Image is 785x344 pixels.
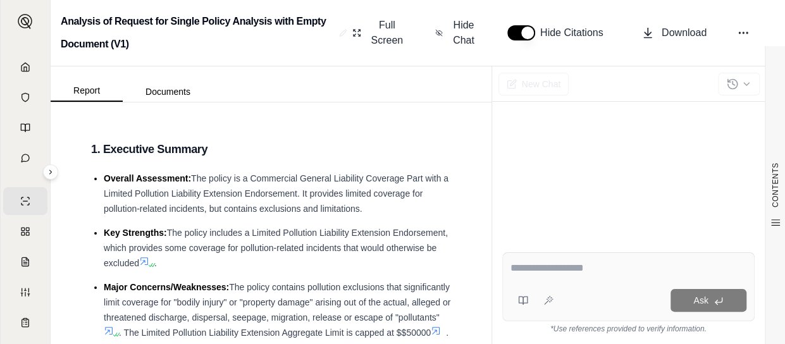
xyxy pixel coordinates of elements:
a: Claim Coverage [3,248,47,276]
a: Coverage Table [3,309,47,336]
span: . [154,258,157,268]
button: Report [51,80,123,102]
a: Policy Comparisons [3,218,47,245]
span: . [446,328,448,338]
button: Documents [123,82,213,102]
a: Prompt Library [3,114,47,142]
button: Full Screen [347,13,410,53]
span: Overall Assessment: [104,173,191,183]
a: Home [3,53,47,81]
img: Expand sidebar [18,14,33,29]
span: CONTENTS [770,163,781,207]
button: Expand sidebar [13,9,38,34]
button: Hide Chat [430,13,482,53]
span: Download [662,25,707,40]
span: The policy contains pollution exclusions that significantly limit coverage for "bodily injury" or... [104,282,450,322]
span: Key Strengths: [104,228,167,238]
h2: Analysis of Request for Single Policy Analysis with Empty Document (V1) [61,10,334,56]
a: Custom Report [3,278,47,306]
a: Single Policy [3,187,47,215]
span: Full Screen [369,18,405,48]
button: Ask [671,289,746,312]
span: The policy is a Commercial General Liability Coverage Part with a Limited Pollution Liability Ext... [104,173,448,214]
button: Download [636,20,712,46]
a: Chat [3,144,47,172]
a: Documents Vault [3,83,47,111]
span: The policy includes a Limited Pollution Liability Extension Endorsement, which provides some cove... [104,228,448,268]
button: Expand sidebar [43,164,58,180]
h3: 1. Executive Summary [91,138,451,161]
span: Hide Chat [450,18,477,48]
span: Ask [693,295,708,305]
span: Hide Citations [540,25,611,40]
span: Major Concerns/Weaknesses: [104,282,229,292]
div: *Use references provided to verify information. [502,321,755,334]
span: . The Limited Pollution Liability Extension Aggregate Limit is capped at $$50000 [119,328,431,338]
